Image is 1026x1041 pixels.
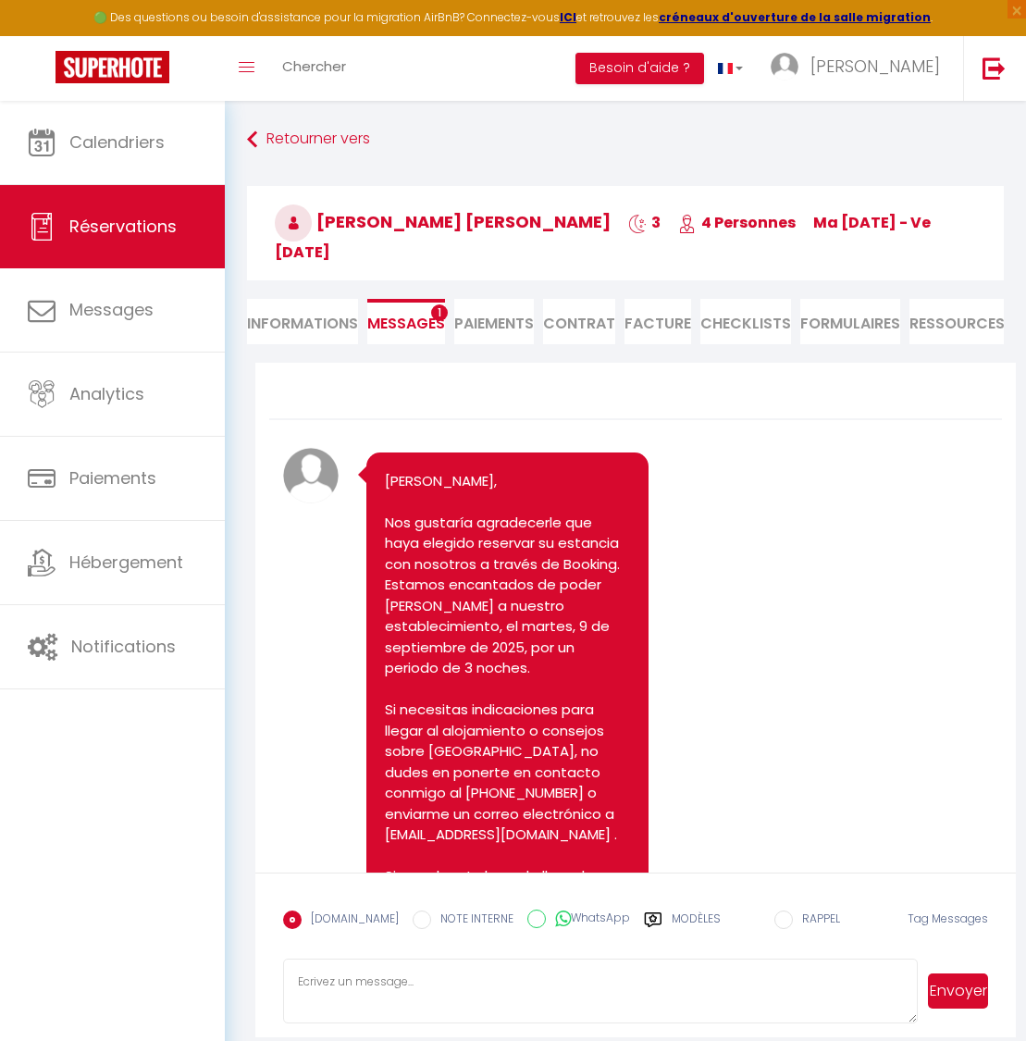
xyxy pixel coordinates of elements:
label: RAPPEL [793,911,840,931]
a: ... [PERSON_NAME] [757,36,963,101]
span: 4 Personnes [678,212,796,233]
li: Facture [624,299,691,344]
label: NOTE INTERNE [431,911,513,931]
span: Messages [367,313,445,334]
span: Messages [69,298,154,321]
span: Chercher [282,56,346,76]
label: Modèles [672,911,721,943]
label: [DOMAIN_NAME] [302,911,399,931]
a: Retourner vers [247,123,1004,156]
a: créneaux d'ouverture de la salle migration [659,9,931,25]
span: Calendriers [69,130,165,154]
span: Hébergement [69,551,183,574]
button: Besoin d'aide ? [575,53,704,84]
li: FORMULAIRES [800,299,900,344]
span: Tag Messages [908,911,988,926]
li: CHECKLISTS [700,299,791,344]
li: Paiements [454,299,534,344]
span: [PERSON_NAME] [PERSON_NAME] [275,210,611,233]
img: logout [983,56,1006,80]
img: ... [771,53,798,81]
button: Envoyer [928,973,988,1009]
span: Analytics [69,382,144,405]
li: Ressources [909,299,1005,344]
span: Notifications [71,635,176,658]
label: WhatsApp [546,910,630,930]
a: ICI [560,9,576,25]
span: 1 [431,304,448,321]
li: Informations [247,299,358,344]
span: Réservations [69,215,177,238]
span: 3 [628,212,661,233]
a: Chercher [268,36,360,101]
span: [PERSON_NAME] [810,55,940,78]
img: avatar.png [283,448,339,503]
li: Contrat [543,299,615,344]
img: Super Booking [56,51,169,83]
span: Paiements [69,466,156,490]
